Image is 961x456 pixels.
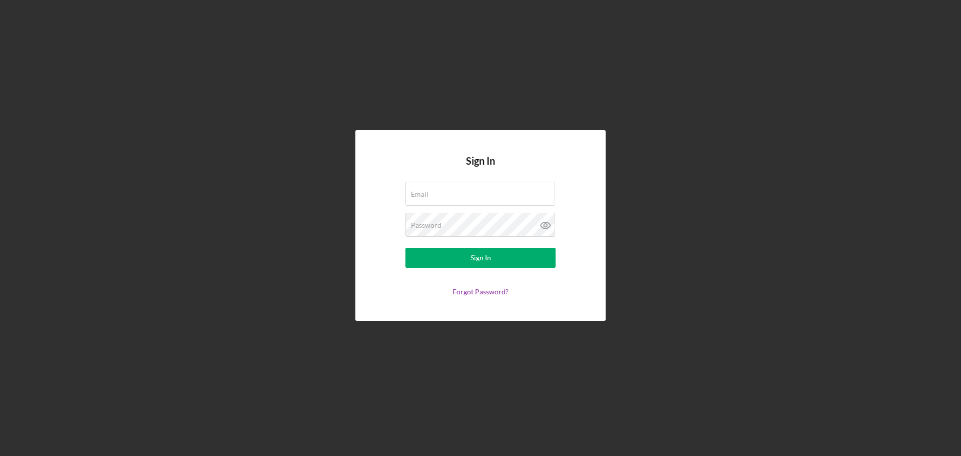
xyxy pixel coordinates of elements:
[411,190,428,198] label: Email
[470,248,491,268] div: Sign In
[452,287,509,296] a: Forgot Password?
[411,221,441,229] label: Password
[466,155,495,182] h4: Sign In
[405,248,556,268] button: Sign In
